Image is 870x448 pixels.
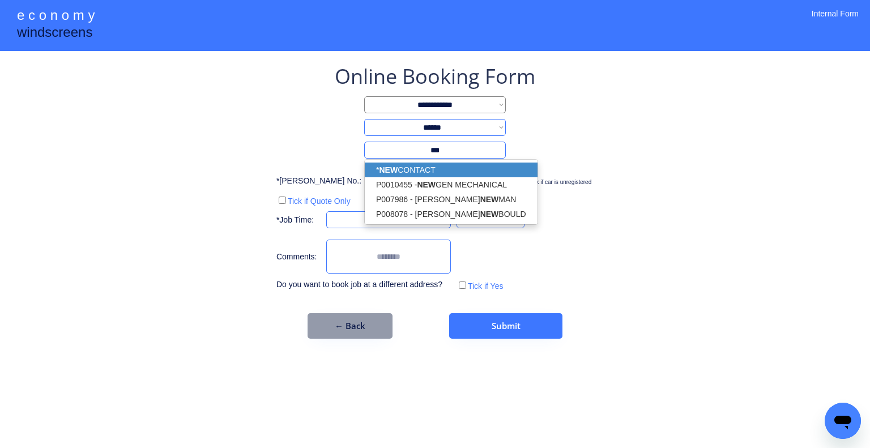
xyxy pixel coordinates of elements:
[288,197,351,206] label: Tick if Quote Only
[812,8,859,34] div: Internal Form
[468,281,504,291] label: Tick if Yes
[480,210,499,219] strong: NEW
[365,207,538,221] p: P008078 - [PERSON_NAME] BOULD
[276,251,321,263] div: Comments:
[379,165,398,174] strong: NEW
[17,6,95,27] div: e c o n o m y
[417,180,436,189] strong: NEW
[365,177,538,192] p: P0010455 - GEN MECHANICAL
[365,192,538,207] p: P007986 - [PERSON_NAME] MAN
[364,159,506,167] div: Choose *New Contact if name is not on the list
[335,62,535,91] div: Online Booking Form
[308,313,393,339] button: ← Back
[480,195,499,204] strong: NEW
[449,313,562,339] button: Submit
[365,163,538,177] p: * CONTACT
[276,176,361,187] div: *[PERSON_NAME] No.:
[276,215,321,226] div: *Job Time:
[505,179,591,185] label: Please check if car is unregistered
[825,403,861,439] iframe: Button to launch messaging window
[17,23,92,45] div: windscreens
[276,279,451,291] div: Do you want to book job at a different address?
